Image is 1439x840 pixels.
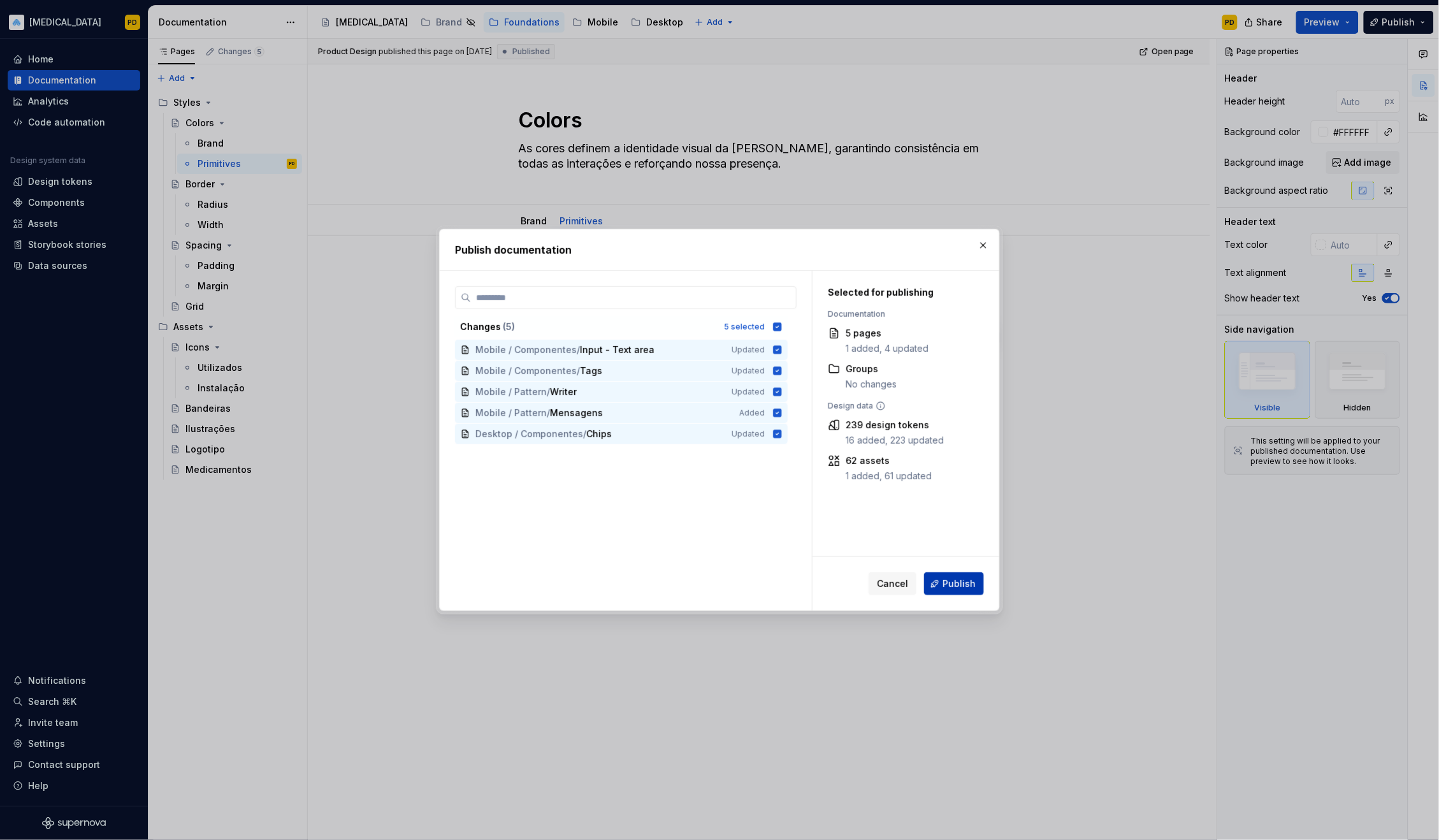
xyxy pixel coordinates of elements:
span: Mobile / Componentes [475,344,577,356]
span: Updated [732,429,765,439]
span: Mensagens [550,407,603,419]
button: Publish [924,572,984,595]
button: Cancel [869,572,916,595]
span: Cancel [877,577,908,590]
div: 16 added, 223 updated [846,434,944,447]
div: Selected for publishing [828,286,969,299]
span: Updated [732,387,765,397]
span: ( 5 ) [503,321,515,332]
span: Mobile / Pattern [475,386,547,398]
div: 1 added, 61 updated [846,470,932,482]
span: Updated [732,366,765,376]
div: 1 added, 4 updated [846,342,929,355]
div: Changes [460,321,716,333]
span: Input - Text area [580,344,654,356]
h2: Publish documentation [455,242,984,257]
div: 5 pages [846,327,929,340]
span: Mobile / Componentes [475,365,577,377]
span: Chips [586,428,612,440]
span: Added [739,408,765,418]
span: Updated [732,345,765,355]
span: Desktop / Componentes [475,428,583,440]
span: / [583,428,586,440]
div: Documentation [828,309,969,319]
span: / [577,365,580,377]
div: 5 selected [724,322,765,332]
span: / [547,407,550,419]
div: Groups [846,363,897,375]
span: Writer [550,386,577,398]
div: No changes [846,378,897,391]
span: Mobile / Pattern [475,407,547,419]
div: 62 assets [846,454,932,467]
span: / [577,344,580,356]
span: Publish [943,577,976,590]
span: / [547,386,550,398]
div: 239 design tokens [846,419,944,431]
span: Tags [580,365,605,377]
div: Design data [828,401,969,411]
